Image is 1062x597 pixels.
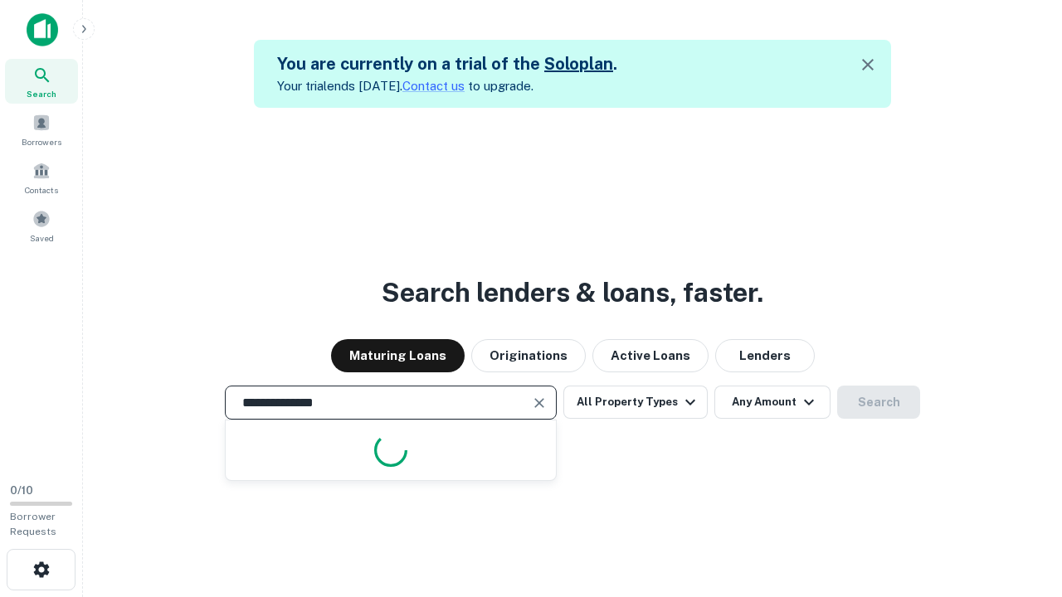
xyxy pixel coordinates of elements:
button: All Property Types [563,386,708,419]
span: Search [27,87,56,100]
button: Active Loans [592,339,709,372]
h3: Search lenders & loans, faster. [382,273,763,313]
a: Borrowers [5,107,78,152]
p: Your trial ends [DATE]. to upgrade. [277,76,617,96]
span: 0 / 10 [10,484,33,497]
span: Contacts [25,183,58,197]
span: Saved [30,231,54,245]
button: Any Amount [714,386,831,419]
a: Saved [5,203,78,248]
h5: You are currently on a trial of the . [277,51,617,76]
a: Search [5,59,78,104]
a: Contact us [402,79,465,93]
span: Borrowers [22,135,61,148]
button: Maturing Loans [331,339,465,372]
img: capitalize-icon.png [27,13,58,46]
iframe: Chat Widget [979,464,1062,544]
a: Soloplan [544,54,613,74]
button: Clear [528,391,551,415]
span: Borrower Requests [10,511,56,537]
a: Contacts [5,155,78,200]
button: Lenders [715,339,815,372]
button: Originations [471,339,586,372]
